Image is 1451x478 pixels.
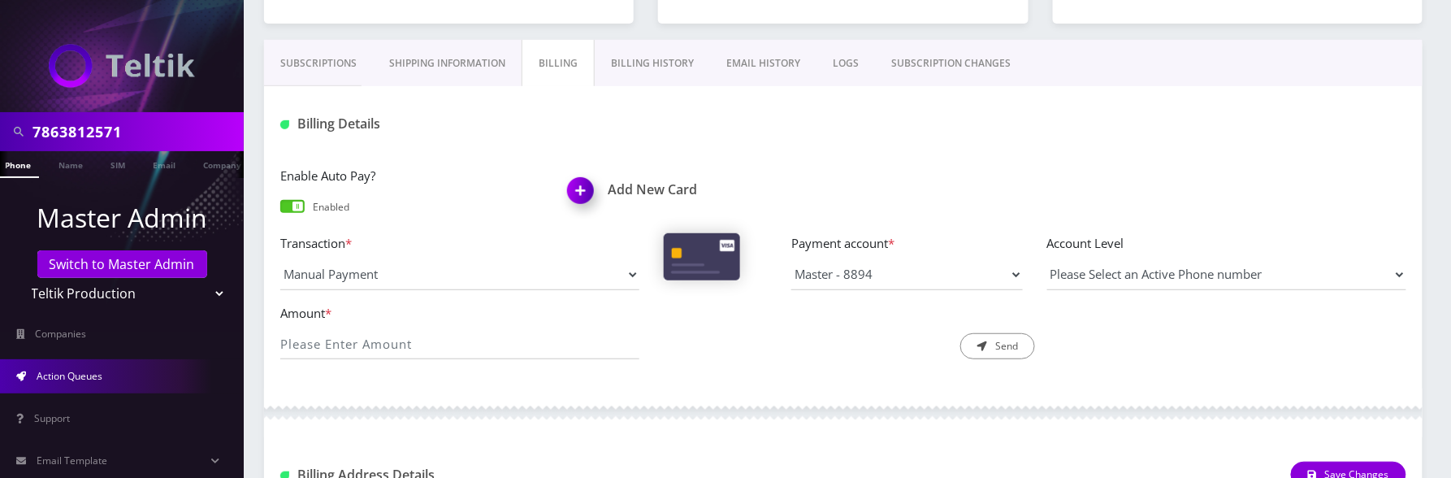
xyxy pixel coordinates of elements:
a: Switch to Master Admin [37,250,207,278]
a: Add New CardAdd New Card [568,182,831,198]
a: Billing [522,40,595,87]
span: Companies [36,327,87,341]
a: SUBSCRIPTION CHANGES [875,40,1027,87]
a: Email [145,151,184,176]
label: Account Level [1047,234,1406,253]
button: Send [960,333,1035,359]
label: Transaction [280,234,639,253]
span: Support [34,411,70,425]
a: Company [195,151,249,176]
a: LOGS [816,40,875,87]
a: Name [50,151,91,176]
span: Action Queues [37,369,102,383]
input: Please Enter Amount [280,328,639,359]
p: Enabled [313,200,349,215]
span: Email Template [37,454,107,467]
a: EMAIL HISTORY [710,40,816,87]
img: Cards [664,233,740,280]
a: SIM [102,151,133,176]
img: Add New Card [560,172,608,220]
a: Subscriptions [264,40,373,87]
img: Teltik Production [49,44,195,88]
h1: Billing Details [280,116,639,132]
label: Amount [280,304,639,323]
label: Enable Auto Pay? [280,167,544,185]
a: Shipping Information [373,40,522,87]
img: Billing Details [280,120,289,129]
h1: Add New Card [568,182,831,198]
input: Search in Company [32,116,240,147]
a: Billing History [595,40,710,87]
label: Payment account [791,234,1023,253]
